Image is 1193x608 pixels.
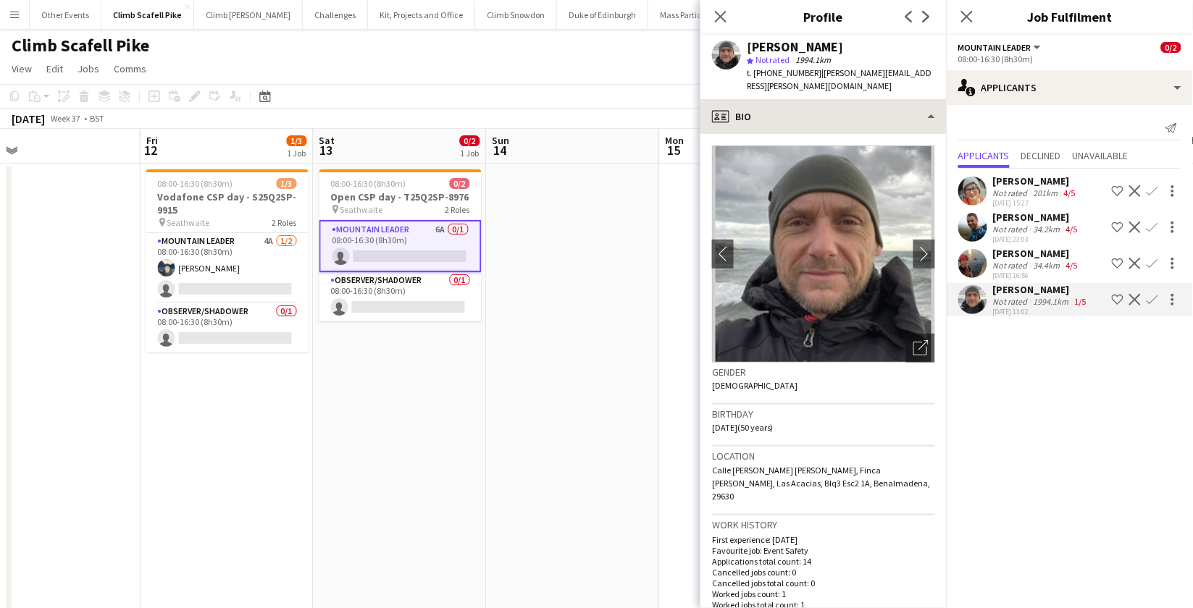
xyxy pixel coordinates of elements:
[167,217,210,228] span: Seathwaite
[712,578,935,588] p: Cancelled jobs total count: 0
[445,204,470,215] span: 2 Roles
[1073,151,1129,161] span: Unavailable
[993,174,1079,187] div: [PERSON_NAME]
[1064,187,1076,198] app-skills-label: 4/5
[947,70,1193,105] div: Applicants
[144,142,158,159] span: 12
[46,62,63,75] span: Edit
[319,134,335,147] span: Sat
[101,1,194,29] button: Climb Scafell Pike
[1066,224,1078,235] app-skills-label: 4/5
[712,588,935,599] p: Worked jobs count: 1
[368,1,475,29] button: Kit, Projects and Office
[319,190,482,203] h3: Open CSP day - T25Q2SP-8976
[712,465,931,502] span: Calle [PERSON_NAME] [PERSON_NAME], Finca [PERSON_NAME], Las Acacias, Blq3 Esc2 1A, Benalmadena, 2...
[12,35,149,56] h1: Climb Scafell Pike
[666,134,685,147] span: Mon
[287,135,307,146] span: 1/3
[461,148,480,159] div: 1 Job
[146,169,309,352] app-job-card: 08:00-16:30 (8h30m)1/3Vodafone CSP day - S25Q2SP-9915 Seathwaite2 RolesMountain Leader4A1/208:00-...
[958,42,1043,53] button: Mountain Leader
[12,62,32,75] span: View
[993,296,1031,307] div: Not rated
[1031,187,1061,198] div: 201km
[146,190,309,216] h3: Vodafone CSP day - S25Q2SP-9915
[319,169,482,321] app-job-card: 08:00-16:30 (8h30m)0/2Open CSP day - T25Q2SP-8976 Seathwaite2 RolesMountain Leader6A0/108:00-16:3...
[793,54,834,65] span: 1994.1km
[1161,42,1181,53] span: 0/2
[108,59,152,78] a: Comms
[272,217,297,228] span: 2 Roles
[450,178,470,189] span: 0/2
[712,380,798,391] span: [DEMOGRAPHIC_DATA]
[6,59,38,78] a: View
[712,422,774,433] span: [DATE] (50 years)
[993,187,1031,198] div: Not rated
[475,1,557,29] button: Climb Snowdon
[712,408,935,421] h3: Birthday
[114,62,146,75] span: Comms
[146,303,309,352] app-card-role: Observer/Shadower0/108:00-16:30 (8h30m)
[194,1,303,29] button: Climb [PERSON_NAME]
[712,534,935,545] p: First experience: [DATE]
[648,1,740,29] button: Mass Participation
[747,41,844,54] div: [PERSON_NAME]
[947,7,1193,26] h3: Job Fulfilment
[747,67,932,91] span: | [PERSON_NAME][EMAIL_ADDRESS][PERSON_NAME][DOMAIN_NAME]
[331,178,406,189] span: 08:00-16:30 (8h30m)
[958,42,1031,53] span: Mountain Leader
[712,556,935,567] p: Applications total count: 14
[319,220,482,272] app-card-role: Mountain Leader6A0/108:00-16:30 (8h30m)
[700,7,947,26] h3: Profile
[12,111,45,126] div: [DATE]
[1066,260,1078,271] app-skills-label: 4/5
[48,113,84,124] span: Week 37
[1031,224,1063,235] div: 34.2km
[906,334,935,363] div: Open photos pop-in
[490,142,510,159] span: 14
[460,135,480,146] span: 0/2
[993,260,1031,271] div: Not rated
[493,134,510,147] span: Sun
[146,134,158,147] span: Fri
[340,204,383,215] span: Seathwaite
[146,233,309,303] app-card-role: Mountain Leader4A1/208:00-16:30 (8h30m)[PERSON_NAME]
[712,449,935,463] h3: Location
[993,271,1081,280] div: [DATE] 16:56
[158,178,233,189] span: 08:00-16:30 (8h30m)
[993,247,1081,260] div: [PERSON_NAME]
[30,1,101,29] button: Other Events
[958,54,1181,64] div: 08:00-16:30 (8h30m)
[72,59,105,78] a: Jobs
[958,151,1010,161] span: Applicants
[747,67,822,78] span: t. [PHONE_NUMBER]
[319,272,482,321] app-card-role: Observer/Shadower0/108:00-16:30 (8h30m)
[1031,260,1063,271] div: 34.4km
[712,545,935,556] p: Favourite job: Event Safety
[993,283,1089,296] div: [PERSON_NAME]
[1075,296,1087,307] app-skills-label: 1/5
[277,178,297,189] span: 1/3
[557,1,648,29] button: Duke of Edinburgh
[712,567,935,578] p: Cancelled jobs count: 0
[712,366,935,379] h3: Gender
[303,1,368,29] button: Challenges
[712,518,935,531] h3: Work history
[993,307,1089,316] div: [DATE] 13:02
[317,142,335,159] span: 13
[993,198,1079,208] div: [DATE] 15:27
[288,148,306,159] div: 1 Job
[712,145,935,363] img: Crew avatar or photo
[993,211,1081,224] div: [PERSON_NAME]
[755,54,790,65] span: Not rated
[90,113,104,124] div: BST
[993,235,1081,244] div: [DATE] 23:03
[993,224,1031,235] div: Not rated
[41,59,69,78] a: Edit
[700,99,947,134] div: Bio
[1021,151,1061,161] span: Declined
[664,142,685,159] span: 15
[1031,296,1072,307] div: 1994.1km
